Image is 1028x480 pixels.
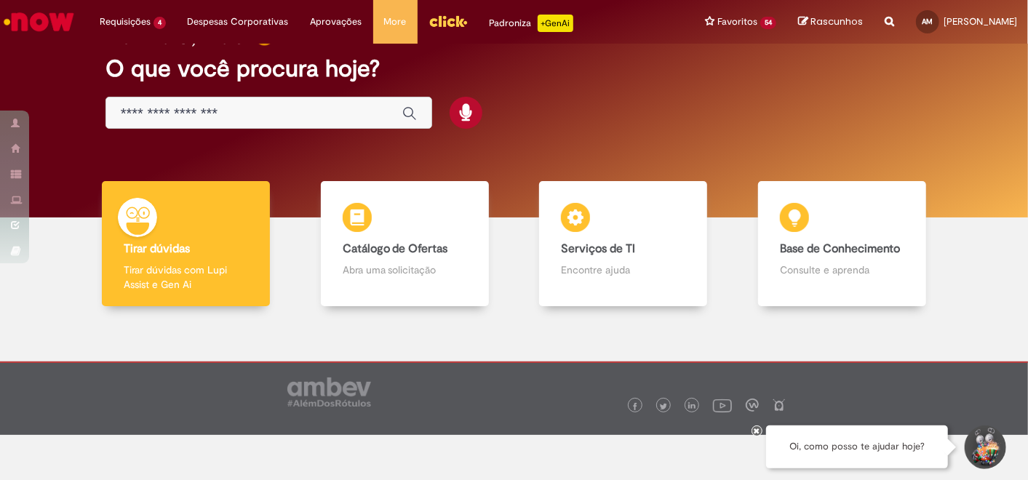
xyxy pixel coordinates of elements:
img: logo_footer_naosei.png [773,399,786,412]
button: Iniciar Conversa de Suporte [963,425,1006,469]
b: Catálogo de Ofertas [343,241,448,256]
span: Requisições [100,15,151,29]
b: Serviços de TI [561,241,635,256]
div: Padroniza [490,15,573,32]
p: Consulte e aprenda [780,263,904,277]
span: Rascunhos [810,15,863,28]
a: Tirar dúvidas Tirar dúvidas com Lupi Assist e Gen Ai [76,181,295,307]
p: Tirar dúvidas com Lupi Assist e Gen Ai [124,263,248,292]
img: click_logo_yellow_360x200.png [429,10,468,32]
div: Oi, como posso te ajudar hoje? [766,425,948,468]
span: 54 [760,17,776,29]
img: logo_footer_youtube.png [713,396,732,415]
p: Encontre ajuda [561,263,685,277]
span: Aprovações [311,15,362,29]
img: logo_footer_twitter.png [660,403,667,410]
p: Abra uma solicitação [343,263,467,277]
b: Base de Conhecimento [780,241,900,256]
span: Despesas Corporativas [188,15,289,29]
a: Rascunhos [798,15,863,29]
span: AM [923,17,933,26]
b: Tirar dúvidas [124,241,190,256]
img: ServiceNow [1,7,76,36]
a: Base de Conhecimento Consulte e aprenda [733,181,952,307]
img: logo_footer_linkedin.png [688,402,696,411]
a: Serviços de TI Encontre ajuda [514,181,733,307]
span: More [384,15,407,29]
img: logo_footer_workplace.png [746,399,759,412]
span: [PERSON_NAME] [944,15,1017,28]
p: +GenAi [538,15,573,32]
img: logo_footer_facebook.png [631,403,639,410]
span: Favoritos [717,15,757,29]
img: logo_footer_ambev_rotulo_gray.png [287,377,371,407]
span: 4 [154,17,166,29]
a: Catálogo de Ofertas Abra uma solicitação [295,181,514,307]
h2: O que você procura hoje? [105,56,923,81]
h2: Bom dia, Ader [105,23,254,49]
